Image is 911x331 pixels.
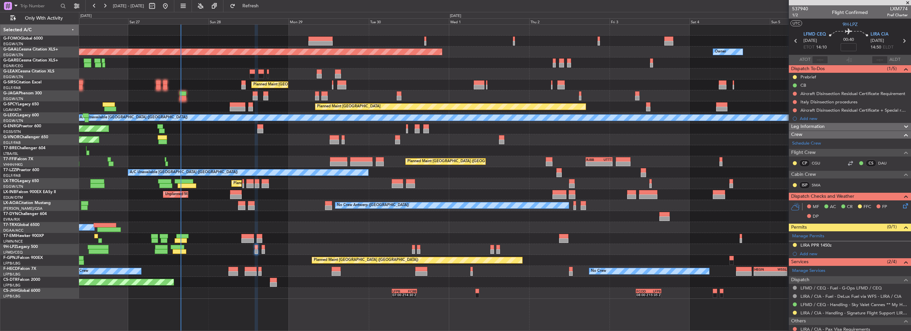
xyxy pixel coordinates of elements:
[3,102,18,106] span: G-SPCY
[407,157,512,166] div: Planned Maint [GEOGRAPHIC_DATA] ([GEOGRAPHIC_DATA])
[870,44,881,51] span: 14:50
[792,140,821,147] a: Schedule Crew
[80,13,92,19] div: [DATE]
[227,1,267,11] button: Refresh
[3,129,21,134] a: EGSS/STN
[3,239,23,244] a: LFMN/NCE
[3,294,21,299] a: LFPB/LBG
[233,178,338,188] div: Planned Maint [GEOGRAPHIC_DATA] ([GEOGRAPHIC_DATA])
[3,48,58,52] a: G-GAALCessna Citation XLS+
[599,158,612,162] div: UTTT
[3,278,40,282] a: CS-DTRFalcon 2000
[3,135,20,139] span: G-VNOR
[3,69,54,73] a: G-LEAXCessna Citation XLS
[3,157,33,161] a: T7-FFIFalcon 7X
[3,261,21,266] a: LFPB/LBG
[591,266,606,276] div: No Crew
[816,44,827,51] span: 14:10
[3,91,19,95] span: G-JAGA
[800,82,806,88] div: CB
[799,160,810,167] div: CP
[130,167,238,177] div: A/C Unavailable [GEOGRAPHIC_DATA] ([GEOGRAPHIC_DATA])
[887,12,908,18] span: Pref Charter
[529,18,610,24] div: Thu 2
[3,223,40,227] a: T7-TRXGlobal 6500
[3,201,51,205] a: LX-AOACitation Mustang
[883,44,893,51] span: ELDT
[800,310,908,316] a: LIRA / CIA - Handling - Signature Flight Support LIRA / CIA
[889,56,900,63] span: ALDT
[3,135,48,139] a: G-VNORChallenger 650
[3,107,21,112] a: LGAV/ATH
[48,18,128,24] div: Fri 26
[289,18,369,24] div: Mon 29
[864,204,871,210] span: FFC
[3,37,20,41] span: G-FOMO
[791,258,808,266] span: Services
[237,4,265,8] span: Refresh
[3,58,58,62] a: G-GARECessna Citation XLS+
[792,5,808,12] span: 537940
[3,223,17,227] span: T7-TRX
[369,18,449,24] div: Tue 30
[3,85,21,90] a: EGLF/FAB
[392,289,404,293] div: LFPB
[3,113,39,117] a: G-LEGCLegacy 600
[113,3,144,9] span: [DATE] - [DATE]
[3,162,23,167] a: VHHH/HKG
[3,234,44,238] a: T7-EMIHawker 900XP
[3,234,16,238] span: T7-EMI
[610,18,690,24] div: Fri 3
[3,96,23,101] a: EGGW/LTN
[800,285,882,291] a: LFMD / CEQ - Fuel - G-Ops LFMD / CEQ
[208,18,289,24] div: Sun 28
[791,65,825,73] span: Dispatch To-Dos
[791,149,816,157] span: Flight Crew
[3,42,23,47] a: EGGW/LTN
[791,276,809,284] span: Dispatch
[803,31,826,38] span: LFMD CEQ
[7,13,72,24] button: Only With Activity
[792,12,808,18] span: 1/2
[3,289,40,293] a: CS-JHHGlobal 6000
[3,173,21,178] a: EGLF/FAB
[636,293,648,297] div: 08:00 Z
[791,224,807,231] span: Permits
[791,123,825,131] span: Leg Information
[792,268,825,274] a: Manage Services
[3,168,17,172] span: T7-LZZI
[3,80,16,84] span: G-SIRS
[800,242,832,248] div: LIRA PPR 1450z
[800,107,908,113] div: Aircraft Disinsection Residual Certificate + Special request
[3,124,41,128] a: G-ENRGPraetor 600
[887,223,897,230] span: (0/1)
[3,179,39,183] a: LX-TROLegacy 650
[450,13,461,19] div: [DATE]
[791,193,854,200] span: Dispatch Checks and Weather
[599,162,612,166] div: -
[3,69,18,73] span: G-LEAX
[449,18,529,24] div: Wed 1
[337,200,409,210] div: No Crew Antwerp ([GEOGRAPHIC_DATA])
[791,317,806,325] span: Others
[3,289,18,293] span: CS-JHH
[800,293,901,299] a: LIRA / CIA - Fuel - DeLux Fuel via WFS - LIRA / CIA
[3,140,21,145] a: EGLF/FAB
[3,267,36,271] a: F-HECDFalcon 7X
[17,16,70,21] span: Only With Activity
[792,233,824,240] a: Manage Permits
[404,293,416,297] div: 14:30 Z
[803,38,817,44] span: [DATE]
[754,272,770,276] div: -
[3,278,18,282] span: CS-DTR
[3,58,19,62] span: G-GARE
[392,293,404,297] div: 07:00 Z
[3,256,43,260] a: F-GPNJFalcon 900EX
[803,44,814,51] span: ETOT
[3,74,23,79] a: EGGW/LTN
[3,146,17,150] span: T7-BRE
[813,204,819,210] span: MF
[878,160,893,166] a: DAU
[3,256,18,260] span: F-GPNJ
[791,171,816,178] span: Cabin Crew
